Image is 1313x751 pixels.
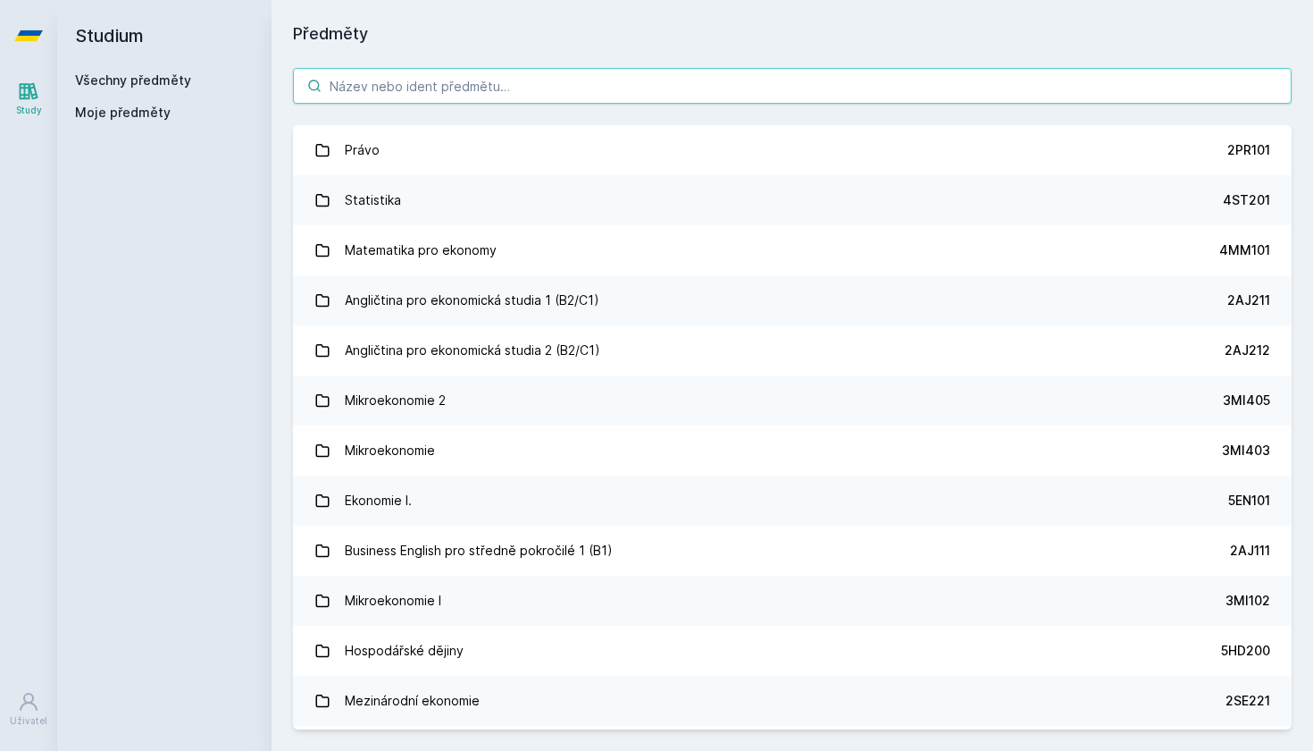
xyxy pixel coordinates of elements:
[10,714,47,728] div: Uživatel
[293,325,1292,375] a: Angličtina pro ekonomická studia 2 (B2/C1) 2AJ212
[1230,542,1270,560] div: 2AJ111
[293,526,1292,576] a: Business English pro středně pokročilé 1 (B1) 2AJ111
[345,583,441,619] div: Mikroekonomie I
[1225,592,1270,610] div: 3MI102
[345,232,497,268] div: Matematika pro ekonomy
[345,182,401,218] div: Statistika
[293,68,1292,104] input: Název nebo ident předmětu…
[345,333,600,368] div: Angličtina pro ekonomická studia 2 (B2/C1)
[293,576,1292,626] a: Mikroekonomie I 3MI102
[293,426,1292,476] a: Mikroekonomie 3MI403
[345,132,380,168] div: Právo
[293,125,1292,175] a: Právo 2PR101
[345,283,599,318] div: Angličtina pro ekonomická studia 1 (B2/C1)
[293,225,1292,275] a: Matematika pro ekonomy 4MM101
[1227,141,1270,159] div: 2PR101
[293,626,1292,676] a: Hospodářské dějiny 5HD200
[4,72,54,126] a: Study
[345,383,446,418] div: Mikroekonomie 2
[293,476,1292,526] a: Ekonomie I. 5EN101
[293,275,1292,325] a: Angličtina pro ekonomická studia 1 (B2/C1) 2AJ211
[345,433,435,468] div: Mikroekonomie
[345,683,480,719] div: Mezinárodní ekonomie
[1228,492,1270,510] div: 5EN101
[1225,342,1270,359] div: 2AJ212
[4,682,54,737] a: Uživatel
[1223,191,1270,209] div: 4ST201
[1222,442,1270,460] div: 3MI403
[345,633,464,669] div: Hospodářské dějiny
[1225,692,1270,710] div: 2SE221
[345,533,613,569] div: Business English pro středně pokročilé 1 (B1)
[293,676,1292,726] a: Mezinárodní ekonomie 2SE221
[75,72,191,88] a: Všechny předměty
[293,375,1292,426] a: Mikroekonomie 2 3MI405
[1223,392,1270,409] div: 3MI405
[1227,291,1270,309] div: 2AJ211
[345,483,412,519] div: Ekonomie I.
[1221,642,1270,660] div: 5HD200
[16,104,42,117] div: Study
[293,175,1292,225] a: Statistika 4ST201
[293,21,1292,46] h1: Předměty
[1219,241,1270,259] div: 4MM101
[75,104,171,122] span: Moje předměty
